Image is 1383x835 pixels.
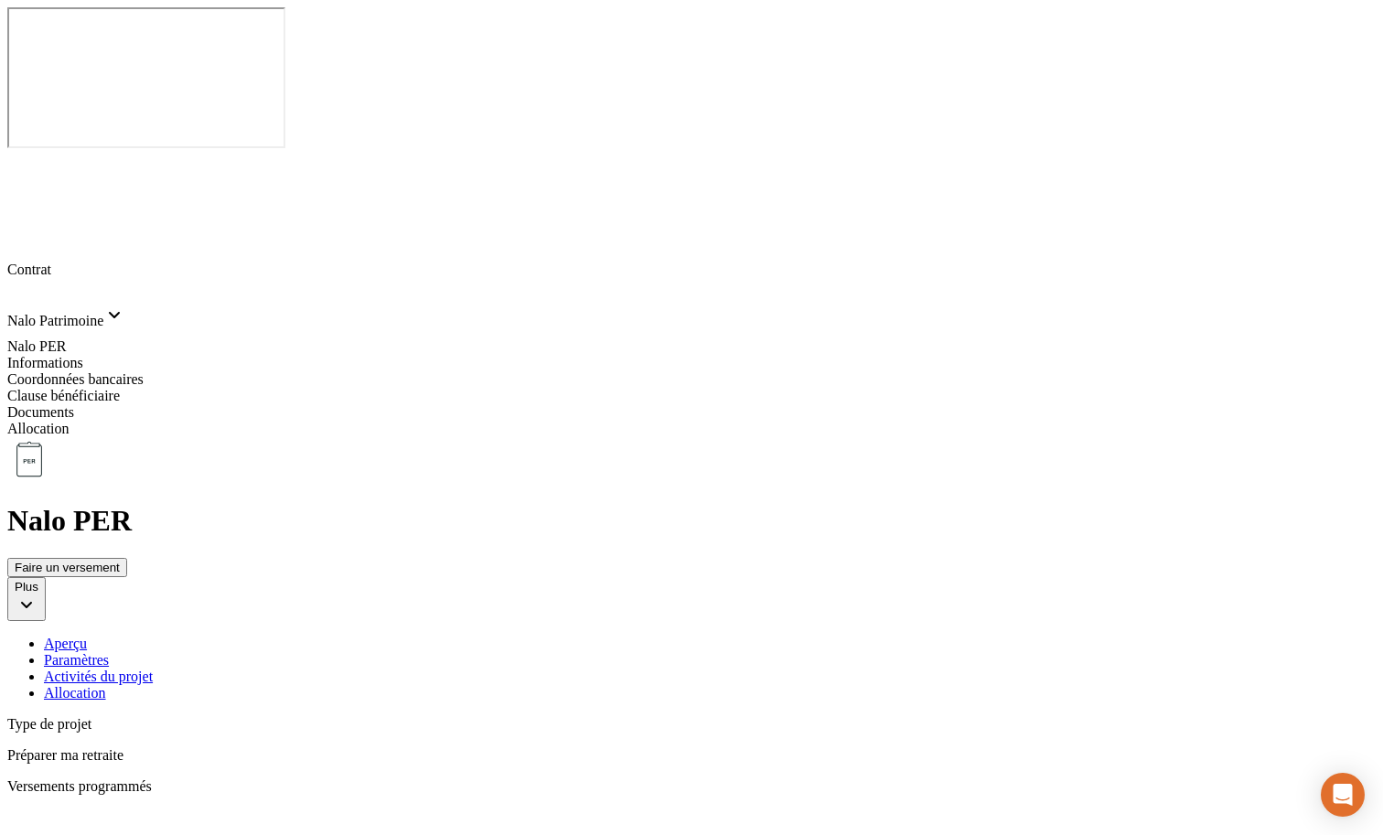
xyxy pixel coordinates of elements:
[1321,773,1365,817] div: Open Intercom Messenger
[44,685,1376,701] a: Allocation
[7,778,1376,795] p: Versements programmés
[7,262,51,277] span: Contrat
[44,652,1376,669] a: Paramètres
[7,558,127,577] button: Faire un versement
[7,338,66,354] span: Nalo PER
[15,580,38,594] div: Plus
[7,577,46,621] button: Plus
[7,421,70,436] span: Allocation
[7,716,1376,733] p: Type de projet
[7,404,74,420] span: Documents
[44,669,1376,685] a: Activités du projet
[7,355,83,370] span: Informations
[7,371,144,387] span: Coordonnées bancaires
[7,313,103,328] span: Nalo Patrimoine
[7,388,120,403] span: Clause bénéficiaire
[7,504,1376,538] h1: Nalo PER
[44,636,1376,652] a: Aperçu
[15,561,120,574] div: Faire un versement
[7,747,1376,764] p: Préparer ma retraite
